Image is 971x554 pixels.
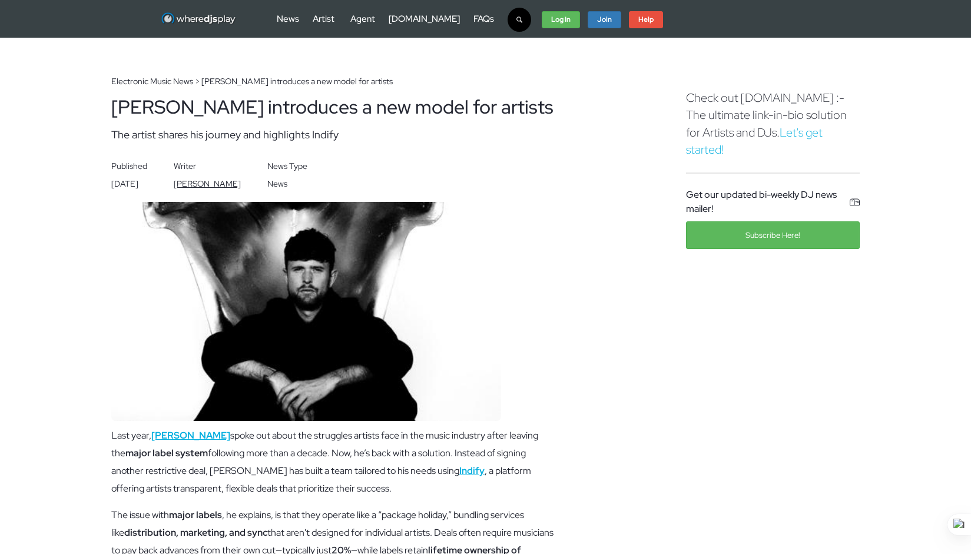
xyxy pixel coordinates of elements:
[473,13,494,25] a: FAQs
[459,465,485,477] a: Indify
[174,178,241,190] div: [PERSON_NAME]
[686,89,860,158] p: Check out [DOMAIN_NAME] :- The ultimate link-in-bio solution for Artists and DJs.
[111,160,147,172] div: Published
[111,127,557,142] div: The artist shares his journey and highlights Indify
[686,221,860,249] button: Subscribe Here!
[597,15,612,24] strong: Join
[111,202,501,421] img: Image
[161,12,237,26] img: WhereDJsPlay
[389,13,460,25] a: [DOMAIN_NAME]
[629,11,663,29] a: Help
[313,13,334,25] a: Artist
[350,13,375,25] a: Agent
[542,11,580,29] a: Log In
[125,447,208,459] strong: major label system
[111,178,147,190] div: [DATE]
[111,427,557,497] p: Last year, spoke out about the struggles artists face in the music industry after leaving the fol...
[638,15,654,24] strong: Help
[174,160,241,172] div: Writer
[124,526,267,539] strong: distribution, marketing, and sync
[111,75,668,88] div: Electronic Music News > [PERSON_NAME] introduces a new model for artists
[277,13,299,25] a: News
[267,178,307,190] div: News
[151,429,230,442] a: [PERSON_NAME]
[267,160,307,172] div: News Type
[111,94,557,121] div: [PERSON_NAME] introduces a new model for artists
[169,509,222,521] strong: major labels
[551,15,571,24] strong: Log In
[588,11,621,29] a: Join
[686,172,860,215] div: Get our updated bi-weekly DJ news mailer!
